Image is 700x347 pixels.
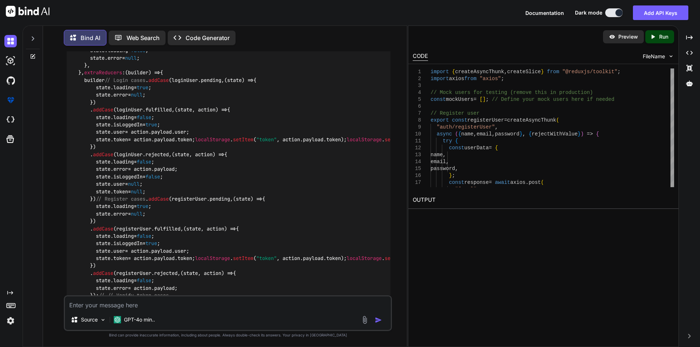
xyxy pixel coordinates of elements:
span: , [492,131,495,137]
span: // // Verify token cases [99,292,169,299]
img: chevron down [668,53,674,59]
span: rejected [145,151,169,158]
span: email [477,131,492,137]
span: } [541,69,544,75]
span: " [455,186,458,192]
span: from [464,76,477,82]
div: 13 [413,151,421,158]
span: ( [541,180,544,185]
span: ] [483,96,486,102]
span: "axios" [479,76,501,82]
span: try [443,138,452,144]
img: Pick Models [100,317,106,323]
span: fulfilled [154,225,180,232]
span: { [455,138,458,144]
span: ( ) => [172,151,224,158]
span: rejected [154,270,178,276]
span: FileName [643,53,665,60]
img: settings [4,315,17,327]
span: export [431,117,449,123]
span: state, action [175,151,213,158]
div: 1 [413,68,421,75]
img: darkAi-studio [4,55,17,67]
span: "@reduxjs/toolkit" [562,69,617,75]
span: const [452,117,467,123]
span: state [227,77,242,83]
span: true [137,203,148,210]
span: , [477,186,479,192]
img: Bind AI [6,6,50,17]
span: ( ) => [180,270,233,276]
div: 8 [413,117,421,124]
span: async [436,131,452,137]
span: Documentation [525,10,564,16]
span: ; [452,173,455,178]
span: localStorage [195,255,230,261]
span: token [113,255,128,261]
span: user [113,129,125,135]
p: Bind can provide inaccurate information, including about people. Always double-check its answers.... [64,332,392,338]
span: ( ) => [125,70,160,76]
div: 9 [413,124,421,131]
span: , [446,159,449,165]
span: userData [464,145,489,151]
span: [URL] [458,186,473,192]
span: "auth/registerUser" [436,124,495,130]
span: token [113,188,128,195]
span: user [113,248,125,254]
span: false [137,277,151,284]
span: const [449,145,464,151]
span: state, action [186,225,224,232]
span: loading [113,203,134,210]
span: pending [201,77,221,83]
span: , [473,131,476,137]
span: error [113,92,128,98]
span: fulfilled [145,107,172,113]
span: ( ) => [183,225,236,232]
span: setItem [385,136,405,143]
span: rejectWithValue [532,131,577,137]
div: 14 [413,158,421,165]
span: { [529,131,532,137]
span: payload [151,129,172,135]
span: isLoggedIn [113,173,143,180]
span: token [113,136,128,143]
span: payload [154,285,175,291]
span: ) [580,131,583,137]
span: { [458,131,461,137]
span: { [495,145,498,151]
span: . [525,180,528,185]
img: attachment [361,316,369,324]
span: addCase [148,77,169,83]
span: addCase [93,151,113,158]
span: ; [486,96,489,102]
span: password [431,166,455,171]
span: error [113,166,128,173]
span: createAsyncThunk [507,117,556,123]
img: icon [375,316,382,324]
span: state, action [178,107,215,113]
div: 6 [413,103,421,110]
span: ( ) => [175,107,227,113]
span: = [489,180,491,185]
div: 17 [413,179,421,186]
span: ( ) => [233,196,262,202]
p: Code Generator [186,33,230,42]
span: payload [303,255,323,261]
p: GPT-4o min.. [124,316,155,323]
span: // Mock users for testing (remove this in producti [431,90,584,95]
div: 18 [413,186,421,193]
span: null [131,188,143,195]
span: post [529,180,541,185]
div: 5 [413,96,421,103]
span: payload [154,255,175,261]
span: // Login cases [105,77,145,83]
span: token [178,136,192,143]
span: ; [501,76,504,82]
span: ( [556,117,559,123]
span: false [137,114,151,121]
span: true [145,121,157,128]
span: localStorage [195,136,230,143]
span: state, action [183,270,221,276]
span: false [137,233,151,239]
